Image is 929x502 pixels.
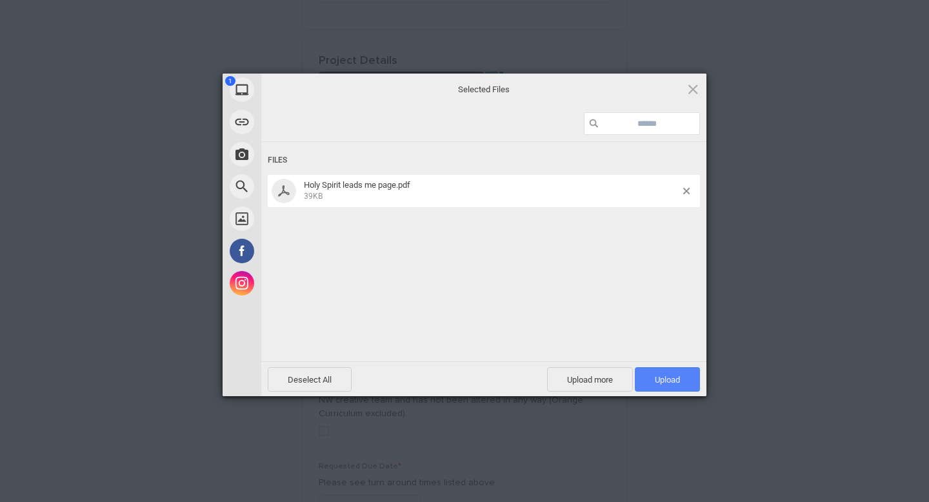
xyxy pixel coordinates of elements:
span: 1 [225,76,235,86]
span: Holy Spirit leads me page.pdf [300,180,683,201]
div: Instagram [223,267,377,299]
div: Web Search [223,170,377,203]
span: Selected Files [355,84,613,95]
span: 39KB [304,192,323,201]
div: Link (URL) [223,106,377,138]
span: Holy Spirit leads me page.pdf [304,180,410,190]
div: Take Photo [223,138,377,170]
span: Upload [655,375,680,385]
span: Upload [635,367,700,392]
div: Files [268,148,700,172]
div: Unsplash [223,203,377,235]
div: Facebook [223,235,377,267]
span: Deselect All [268,367,352,392]
div: My Device [223,74,377,106]
span: Upload more [547,367,633,392]
span: Click here or hit ESC to close picker [686,82,700,96]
